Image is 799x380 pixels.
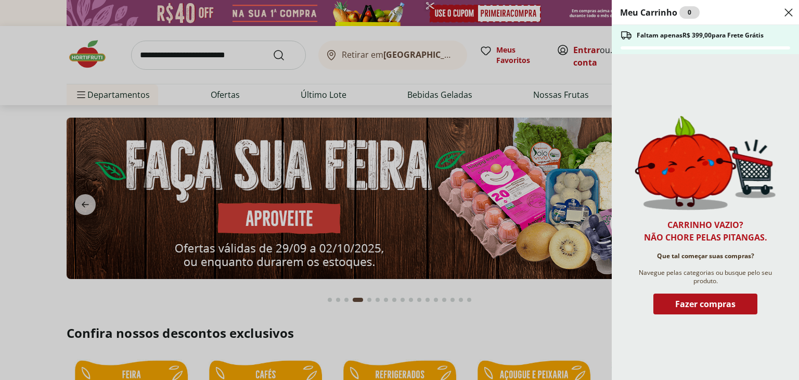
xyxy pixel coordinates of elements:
span: Fazer compras [675,300,736,308]
span: Navegue pelas categorias ou busque pelo seu produto. [635,269,776,285]
img: Carrinho vazio [635,116,776,210]
span: Que tal começar suas compras? [657,252,754,260]
button: Fazer compras [653,294,757,319]
h2: Meu Carrinho [620,6,700,19]
h2: Carrinho vazio? Não chore pelas pitangas. [644,219,767,244]
span: Faltam apenas R$ 399,00 para Frete Grátis [637,31,764,40]
div: 0 [679,6,700,19]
